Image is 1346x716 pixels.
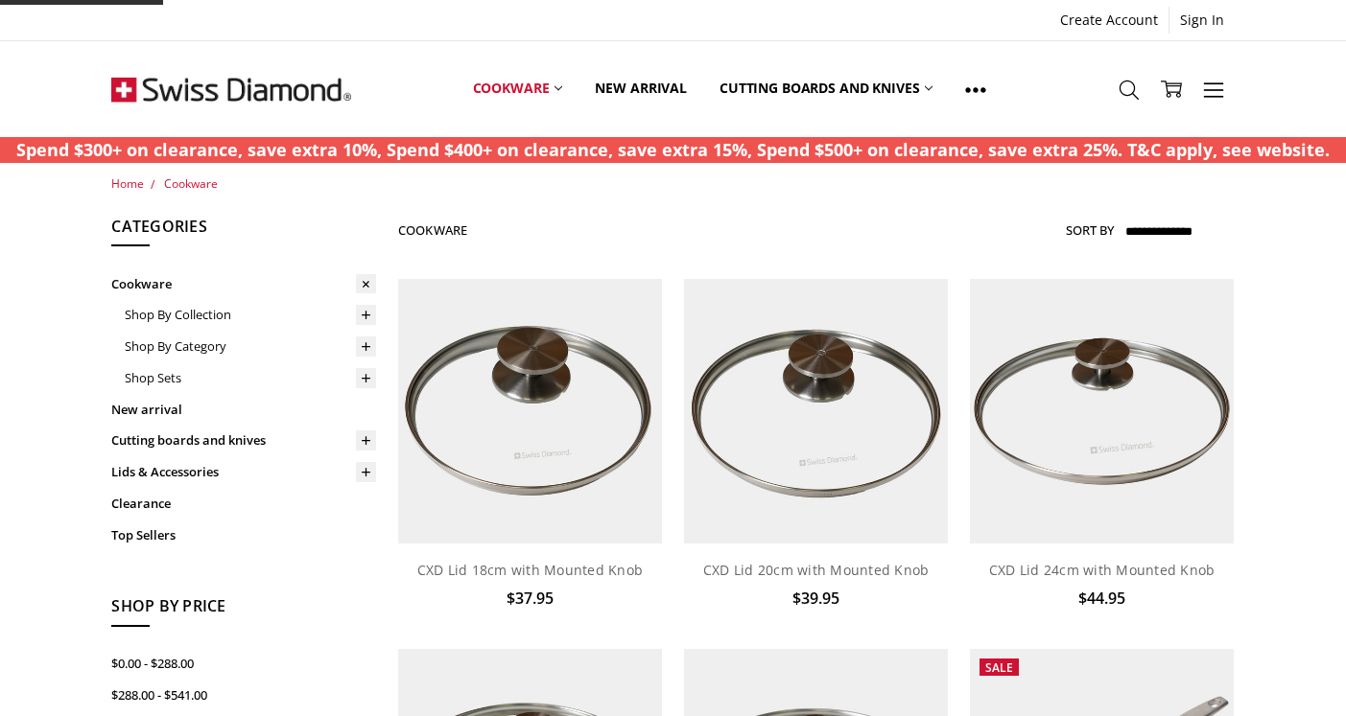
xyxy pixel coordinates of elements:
[111,41,351,137] img: Free Shipping On Every Order
[164,175,218,192] a: Cookware
[703,46,950,131] a: Cutting boards and knives
[16,137,1330,163] p: Spend $300+ on clearance, save extra 10%, Spend $400+ on clearance, save extra 15%, Spend $500+ o...
[985,659,1013,676] span: Sale
[579,46,702,131] a: New arrival
[111,425,376,456] a: Cutting boards and knives
[398,222,468,238] h1: Cookware
[684,279,949,543] img: CXD Lid 20cm with Mounted Knob
[111,648,376,680] a: $0.00 - $288.00
[703,561,930,579] a: CXD Lid 20cm with Mounted Knob
[1078,588,1125,609] span: $44.95
[970,279,1235,543] img: CXD Lid 24cm with Mounted Knob
[111,488,376,520] a: Clearance
[989,561,1216,579] a: CXD Lid 24cm with Mounted Knob
[417,561,644,579] a: CXD Lid 18cm with Mounted Knob
[507,588,554,609] span: $37.95
[125,299,376,331] a: Shop By Collection
[792,588,839,609] span: $39.95
[111,456,376,488] a: Lids & Accessories
[125,331,376,362] a: Shop By Category
[125,362,376,394] a: Shop Sets
[111,594,376,627] h5: Shop By Price
[949,46,1003,132] a: Show All
[457,46,579,131] a: Cookware
[398,279,663,543] img: CXD Lid 18cm with Mounted Knob
[111,520,376,551] a: Top Sellers
[111,268,376,300] a: Cookware
[1066,215,1114,245] label: Sort By
[111,394,376,426] a: New arrival
[111,175,144,192] a: Home
[111,215,376,247] h5: Categories
[111,680,376,711] a: $288.00 - $541.00
[1050,7,1169,34] a: Create Account
[1169,7,1235,34] a: Sign In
